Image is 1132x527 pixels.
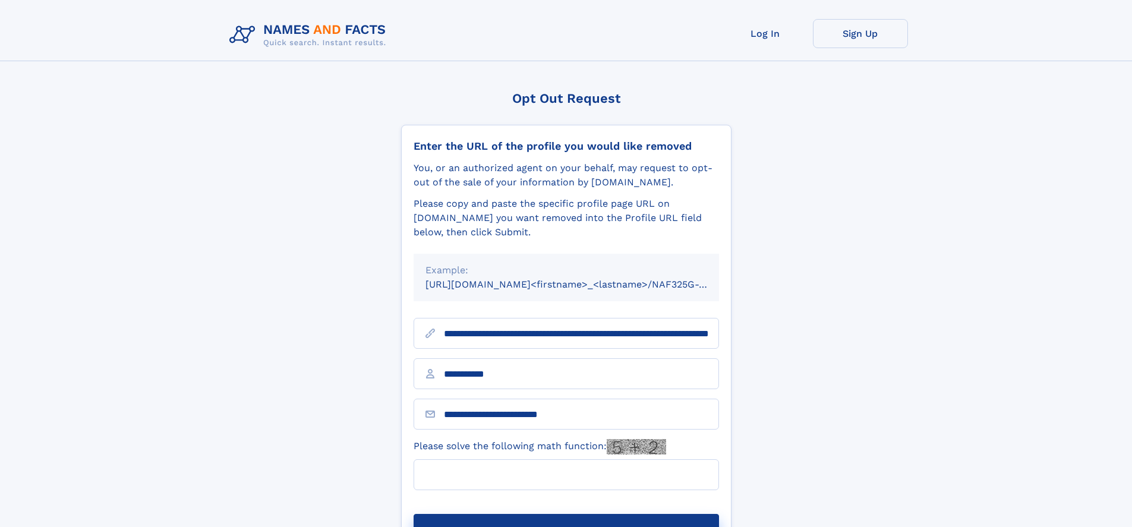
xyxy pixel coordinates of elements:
[425,263,707,277] div: Example:
[401,91,731,106] div: Opt Out Request
[414,197,719,239] div: Please copy and paste the specific profile page URL on [DOMAIN_NAME] you want removed into the Pr...
[414,439,666,455] label: Please solve the following math function:
[414,161,719,190] div: You, or an authorized agent on your behalf, may request to opt-out of the sale of your informatio...
[425,279,742,290] small: [URL][DOMAIN_NAME]<firstname>_<lastname>/NAF325G-xxxxxxxx
[414,140,719,153] div: Enter the URL of the profile you would like removed
[813,19,908,48] a: Sign Up
[718,19,813,48] a: Log In
[225,19,396,51] img: Logo Names and Facts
